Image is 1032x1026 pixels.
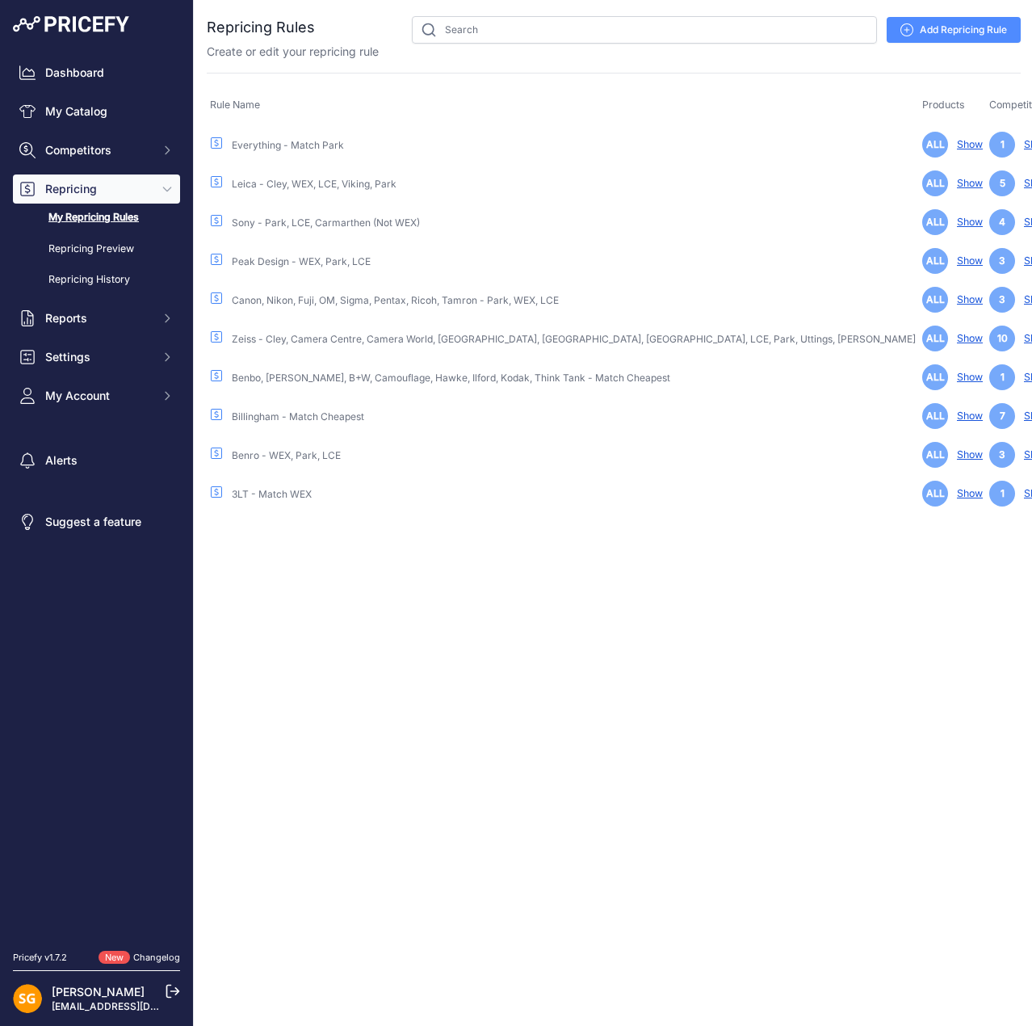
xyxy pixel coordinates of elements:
p: Create or edit your repricing rule [207,44,379,60]
span: 1 [989,364,1015,390]
span: ALL [922,326,948,351]
a: Show [950,138,983,150]
a: Repricing History [13,266,180,294]
a: Show [950,371,983,383]
span: ALL [922,132,948,158]
a: Show [950,177,983,189]
span: ALL [922,364,948,390]
a: Show [950,216,983,228]
div: Pricefy v1.7.2 [13,951,67,965]
span: 5 [989,170,1015,196]
a: Benro - WEX, Park, LCE [232,449,341,461]
a: Everything - Match Park [232,139,344,151]
span: Settings [45,349,151,365]
span: 10 [989,326,1015,351]
span: ALL [922,403,948,429]
span: ALL [922,287,948,313]
span: 1 [989,481,1015,507]
span: ALL [922,442,948,468]
span: 3 [989,248,1015,274]
span: ALL [922,170,948,196]
a: Canon, Nikon, Fuji, OM, Sigma, Pentax, Ricoh, Tamron - Park, WEX, LCE [232,294,559,306]
a: Alerts [13,446,180,475]
a: Peak Design - WEX, Park, LCE [232,255,371,267]
a: Show [950,332,983,344]
input: Search [412,16,877,44]
span: Repricing [45,181,151,197]
span: Products [922,99,965,111]
a: Show [950,293,983,305]
a: My Catalog [13,97,180,126]
span: 1 [989,132,1015,158]
a: Suggest a feature [13,507,180,536]
a: Add Repricing Rule [887,17,1021,43]
a: Billingham - Match Cheapest [232,410,364,423]
a: [EMAIL_ADDRESS][DOMAIN_NAME] [52,1000,220,1012]
a: Changelog [133,952,180,963]
a: Repricing Preview [13,235,180,263]
span: 3 [989,287,1015,313]
a: Sony - Park, LCE, Carmarthen (Not WEX) [232,217,420,229]
button: My Account [13,381,180,410]
button: Repricing [13,175,180,204]
span: New [99,951,130,965]
span: Competitors [45,142,151,158]
span: ALL [922,209,948,235]
a: Show [950,410,983,422]
a: Show [950,448,983,460]
span: Reports [45,310,151,326]
button: Competitors [13,136,180,165]
span: ALL [922,248,948,274]
button: Reports [13,304,180,333]
span: Rule Name [210,99,260,111]
a: 3LT - Match WEX [232,488,312,500]
span: 7 [989,403,1015,429]
a: Show [950,254,983,267]
a: Zeiss - Cley, Camera Centre, Camera World, [GEOGRAPHIC_DATA], [GEOGRAPHIC_DATA], [GEOGRAPHIC_DATA... [232,333,916,345]
span: My Account [45,388,151,404]
h2: Repricing Rules [207,16,315,39]
button: Settings [13,343,180,372]
span: 3 [989,442,1015,468]
a: [PERSON_NAME] [52,985,145,999]
nav: Sidebar [13,58,180,931]
a: Show [950,487,983,499]
img: Pricefy Logo [13,16,129,32]
span: ALL [922,481,948,507]
a: Dashboard [13,58,180,87]
a: Leica - Cley, WEX, LCE, Viking, Park [232,178,396,190]
a: My Repricing Rules [13,204,180,232]
a: Benbo, [PERSON_NAME], B+W, Camouflage, Hawke, Ilford, Kodak, Think Tank - Match Cheapest [232,372,670,384]
span: 4 [989,209,1015,235]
